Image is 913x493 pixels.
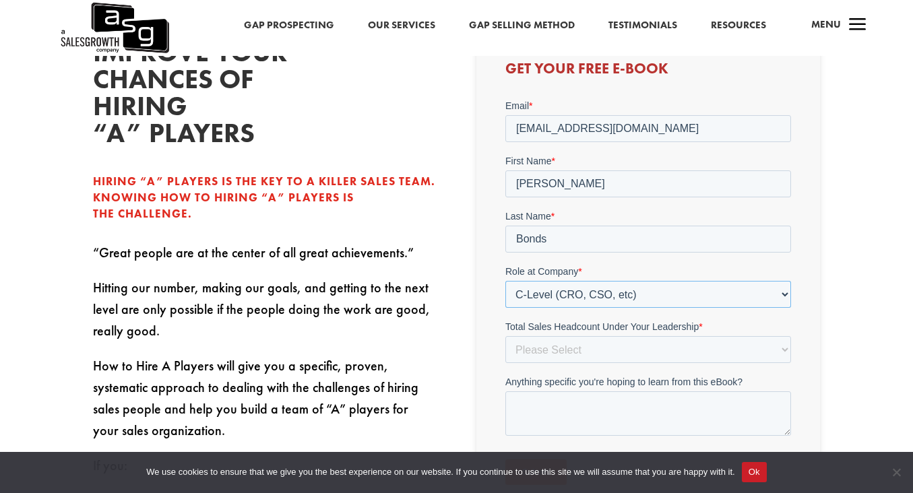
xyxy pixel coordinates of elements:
[244,17,334,34] a: Gap Prospecting
[93,174,435,221] strong: Hiring “A” Players is the key to a killer sales team. Knowing how to hiring “A” players is the ch...
[93,355,437,455] p: How to Hire A Players will give you a specific, proven, systematic approach to dealing with the c...
[146,465,734,479] span: We use cookies to ensure that we give you the best experience on our website. If you continue to ...
[93,242,437,277] p: “Great people are at the center of all great achievements.”
[711,17,766,34] a: Resources
[368,17,435,34] a: Our Services
[844,12,871,39] span: a
[469,17,575,34] a: Gap Selling Method
[93,39,295,154] h2: Improve your chances of hiring “A” Players
[93,277,437,355] p: Hitting our number, making our goals, and getting to the next level are only possible if the peop...
[889,465,903,479] span: No
[811,18,841,31] span: Menu
[505,61,791,83] h3: Get Your Free E-book
[742,462,767,482] button: Ok
[608,17,677,34] a: Testimonials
